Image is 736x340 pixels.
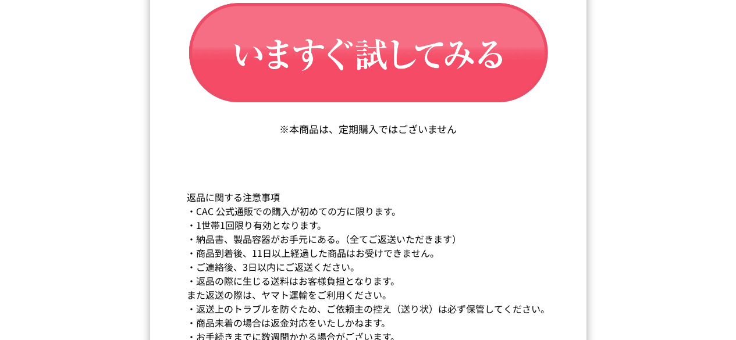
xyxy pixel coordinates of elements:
[187,246,550,260] dd: ・商品到着後、11日以上経過した商品はお受けできません。
[187,218,550,232] dd: ・1世帯1回限り有効となります。
[187,260,550,274] dd: ・ご連絡後、3日以内にご返送ください。
[187,204,550,218] dd: ・CAC 公式通販での購入が初めての方に限ります。
[187,274,550,302] dd: ・返品の際に生じる送料はお客様負担となります。 また返送の際は、ヤマト運輸をご利用ください。
[187,190,550,204] dt: 返品に関する注意事項
[187,232,550,246] dd: ・納品書、製品容器がお手元にある。（全てご返送いただきます）
[279,121,457,136] p: ※本商品は、定期購入ではございません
